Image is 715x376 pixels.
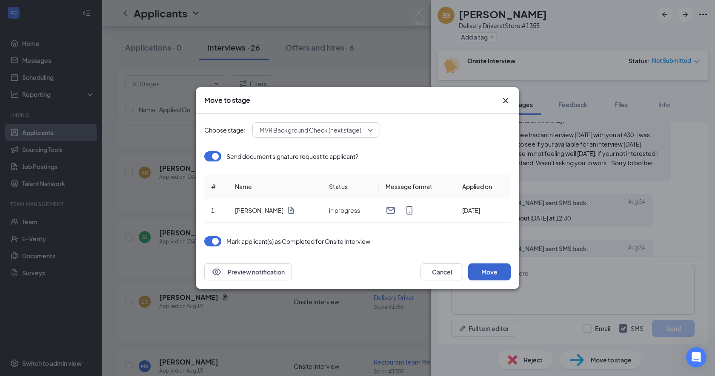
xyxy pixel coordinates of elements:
div: Loading offer data. [204,151,511,223]
th: # [204,175,228,198]
svg: MobileSms [404,205,415,215]
button: Cancel [420,263,463,280]
td: in progress [322,198,379,223]
p: [PERSON_NAME] [235,206,283,215]
p: Send document signature request to applicant? [226,152,358,161]
span: Choose stage: [204,125,246,135]
svg: Cross [500,96,511,106]
th: Applied on [455,175,511,198]
button: Move [468,263,511,280]
iframe: Intercom live chat [686,347,706,368]
p: Mark applicant(s) as Completed for Onsite Interview [226,237,370,246]
h3: Move to stage [204,96,250,105]
svg: Email [386,205,396,215]
th: Status [322,175,379,198]
button: Close [500,96,511,106]
svg: Document [287,206,295,215]
button: EyePreview notification [204,263,292,280]
th: Name [228,175,322,198]
th: Message format [379,175,455,198]
svg: Eye [212,267,222,277]
td: [DATE] [455,198,511,223]
span: MVR Background Check (next stage) [260,124,361,136]
span: 1 [211,206,214,214]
